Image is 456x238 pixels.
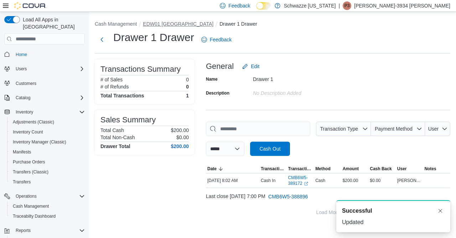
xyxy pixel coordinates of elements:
[16,95,30,101] span: Catalog
[423,164,450,173] button: Notes
[13,50,30,59] a: Home
[100,77,123,82] h6: # of Sales
[7,147,88,157] button: Manifests
[436,207,445,215] button: Dismiss toast
[16,52,27,57] span: Home
[10,212,58,221] a: Traceabilty Dashboard
[10,168,51,176] a: Transfers (Classic)
[13,213,56,219] span: Traceabilty Dashboard
[13,65,85,73] span: Users
[265,189,311,204] button: CMB6W5-388896
[171,127,189,133] p: $200.00
[13,129,43,135] span: Inventory Count
[13,65,30,73] button: Users
[7,167,88,177] button: Transfers (Classic)
[13,119,54,125] span: Adjustments (Classic)
[13,108,85,116] span: Inventory
[100,135,135,140] h6: Total Non-Cash
[7,177,88,187] button: Transfers
[16,81,36,86] span: Customers
[239,59,262,74] button: Edit
[13,192,85,201] span: Operations
[13,179,31,185] span: Transfers
[16,228,31,233] span: Reports
[13,226,85,235] span: Reports
[95,21,137,27] button: Cash Management
[10,168,85,176] span: Transfers (Classic)
[1,49,88,59] button: Home
[287,164,314,173] button: Transaction #
[259,164,287,173] button: Transaction Type
[100,93,144,98] h4: Total Transactions
[315,166,331,172] span: Method
[7,127,88,137] button: Inventory Count
[368,164,396,173] button: Cash Back
[259,145,280,152] span: Cash Out
[396,164,423,173] button: User
[219,21,257,27] button: Drawer 1 Drawer
[7,201,88,211] button: Cash Management
[10,128,85,136] span: Inventory Count
[13,79,85,88] span: Customers
[13,93,33,102] button: Catalog
[354,1,450,10] p: [PERSON_NAME]-3934 [PERSON_NAME]
[341,164,369,173] button: Amount
[343,166,359,172] span: Amount
[10,118,57,126] a: Adjustments (Classic)
[100,84,129,90] h6: # of Refunds
[13,203,49,209] span: Cash Management
[10,202,85,211] span: Cash Management
[206,189,450,204] div: Last close [DATE] 7:00 PM
[14,2,46,9] img: Cova
[13,192,40,201] button: Operations
[268,193,308,200] span: CMB6W5-388896
[7,211,88,221] button: Traceabilty Dashboard
[397,166,407,172] span: User
[368,176,396,185] div: $0.00
[7,117,88,127] button: Adjustments (Classic)
[16,109,33,115] span: Inventory
[1,191,88,201] button: Operations
[1,93,88,103] button: Catalog
[186,77,189,82] p: 0
[176,135,189,140] p: $0.00
[100,127,124,133] h6: Total Cash
[256,2,271,10] input: Dark Mode
[95,20,450,29] nav: An example of EuiBreadcrumbs
[206,90,229,96] label: Description
[1,226,88,236] button: Reports
[10,138,69,146] a: Inventory Manager (Classic)
[288,166,313,172] span: Transaction #
[13,93,85,102] span: Catalog
[95,32,109,47] button: Next
[13,79,39,88] a: Customers
[370,166,392,172] span: Cash Back
[100,65,181,74] h3: Transactions Summary
[100,116,156,124] h3: Sales Summary
[13,226,33,235] button: Reports
[13,169,48,175] span: Transfers (Classic)
[314,164,341,173] button: Method
[13,159,45,165] span: Purchase Orders
[228,2,250,9] span: Feedback
[428,126,439,132] span: User
[206,164,259,173] button: Date
[143,21,213,27] button: EDW01 [GEOGRAPHIC_DATA]
[13,149,31,155] span: Manifests
[375,126,413,132] span: Payment Method
[186,84,189,90] p: 0
[10,202,52,211] a: Cash Management
[288,175,313,186] a: CMB6W5-389172External link
[13,50,85,59] span: Home
[206,176,259,185] div: [DATE] 8:02 AM
[198,32,234,47] a: Feedback
[206,205,450,219] button: Load More
[171,143,189,149] h4: $200.00
[113,30,194,45] h1: Drawer 1 Drawer
[13,108,36,116] button: Inventory
[210,36,232,43] span: Feedback
[304,182,308,186] svg: External link
[425,122,450,136] button: User
[343,1,351,10] div: Phoebe-3934 Yazzie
